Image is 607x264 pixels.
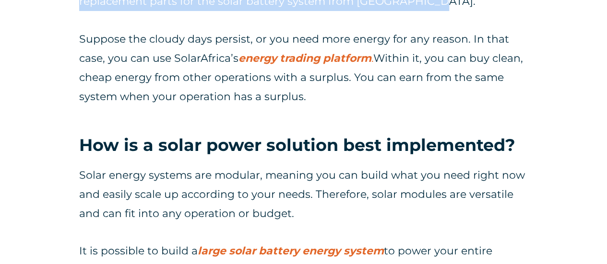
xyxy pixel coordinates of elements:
[79,30,528,106] p: Suppose the cloudy days persist, or you need more energy for any reason. In that case, you can us...
[198,244,384,257] a: large solar battery energy system
[79,166,528,223] p: Solar energy systems are modular, meaning you can build what you need right now and easily scale ...
[371,52,373,65] span: .
[79,134,528,156] h3: How is a solar power solution best implemented?
[238,52,371,65] a: energy trading platform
